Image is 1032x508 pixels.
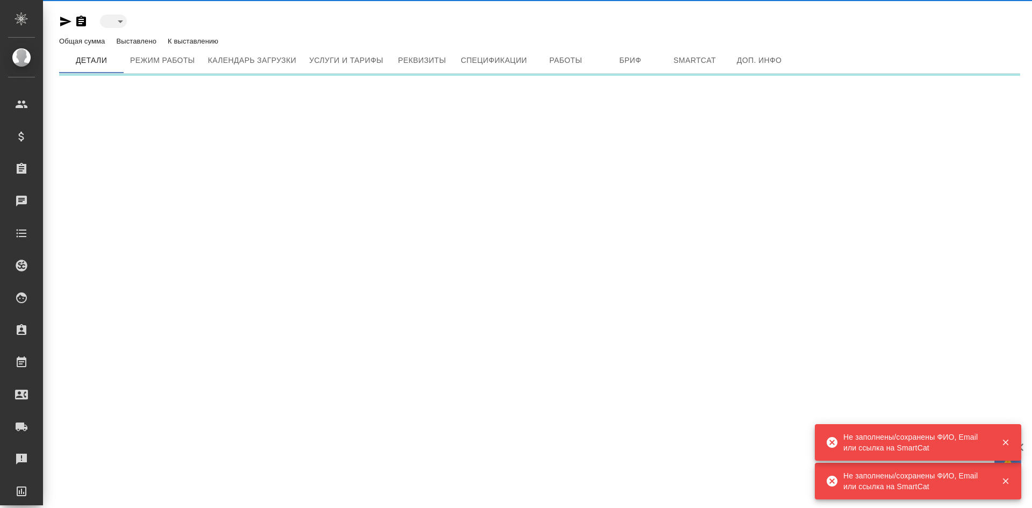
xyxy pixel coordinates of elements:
[66,54,117,67] span: Детали
[75,15,88,28] button: Скопировать ссылку
[669,54,721,67] span: Smartcat
[843,470,985,492] div: Не заполнены/сохранены ФИО, Email или ссылка на SmartCat
[461,54,527,67] span: Спецификации
[309,54,383,67] span: Услуги и тарифы
[116,37,159,45] p: Выставлено
[994,438,1016,447] button: Закрыть
[994,476,1016,486] button: Закрыть
[396,54,448,67] span: Реквизиты
[208,54,297,67] span: Календарь загрузки
[59,15,72,28] button: Скопировать ссылку для ЯМессенджера
[540,54,592,67] span: Работы
[168,37,221,45] p: К выставлению
[843,432,985,453] div: Не заполнены/сохранены ФИО, Email или ссылка на SmartCat
[59,37,107,45] p: Общая сумма
[100,15,127,28] div: ​
[734,54,785,67] span: Доп. инфо
[130,54,195,67] span: Режим работы
[605,54,656,67] span: Бриф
